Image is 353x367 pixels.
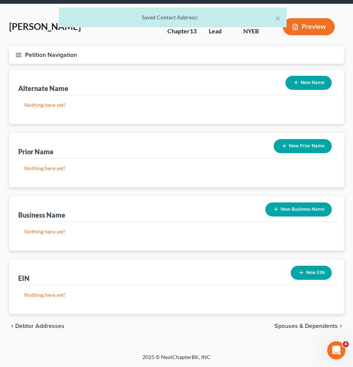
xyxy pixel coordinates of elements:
[274,139,332,153] button: New Prior Name
[65,14,281,21] div: Saved Contact Address!
[18,210,65,220] div: Business Name
[24,228,329,235] p: Nothing here yet!
[167,27,197,36] div: Chapter
[243,27,271,36] div: NYEB
[275,14,281,23] button: ×
[9,46,344,64] button: Petition Navigation
[291,266,332,280] button: New EIN
[9,323,15,329] i: chevron_left
[343,341,349,347] span: 4
[40,353,313,367] div: 2025 © NextChapterBK, INC
[24,101,329,109] p: Nothing here yet!
[265,202,332,216] button: New Business Name
[24,165,329,172] p: Nothing here yet!
[24,291,329,299] p: Nothing here yet!
[285,76,332,90] button: New Name
[209,27,231,36] div: Lead
[18,274,30,283] div: EIN
[15,323,65,329] span: Debtor Addresses
[327,341,345,359] iframe: Intercom live chat
[18,84,68,93] div: Alternate Name
[18,147,54,156] div: Prior Name
[9,323,65,329] button: chevron_left Debtor Addresses
[338,323,344,329] i: chevron_right
[190,27,197,35] span: 13
[274,323,344,329] button: Spouses & Dependents chevron_right
[274,323,338,329] span: Spouses & Dependents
